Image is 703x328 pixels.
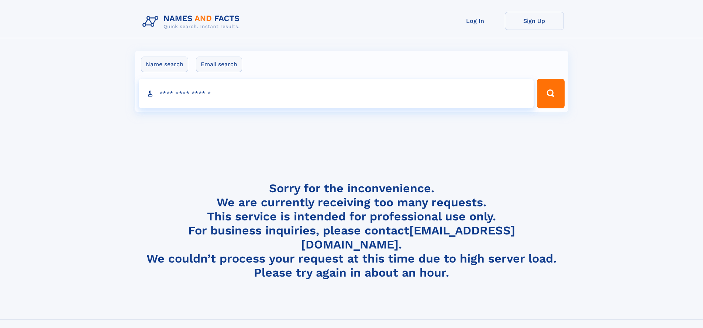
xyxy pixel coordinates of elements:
[139,12,246,32] img: Logo Names and Facts
[301,223,515,251] a: [EMAIL_ADDRESS][DOMAIN_NAME]
[139,79,534,108] input: search input
[196,57,242,72] label: Email search
[139,181,564,280] h4: Sorry for the inconvenience. We are currently receiving too many requests. This service is intend...
[446,12,505,30] a: Log In
[505,12,564,30] a: Sign Up
[141,57,188,72] label: Name search
[537,79,564,108] button: Search Button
